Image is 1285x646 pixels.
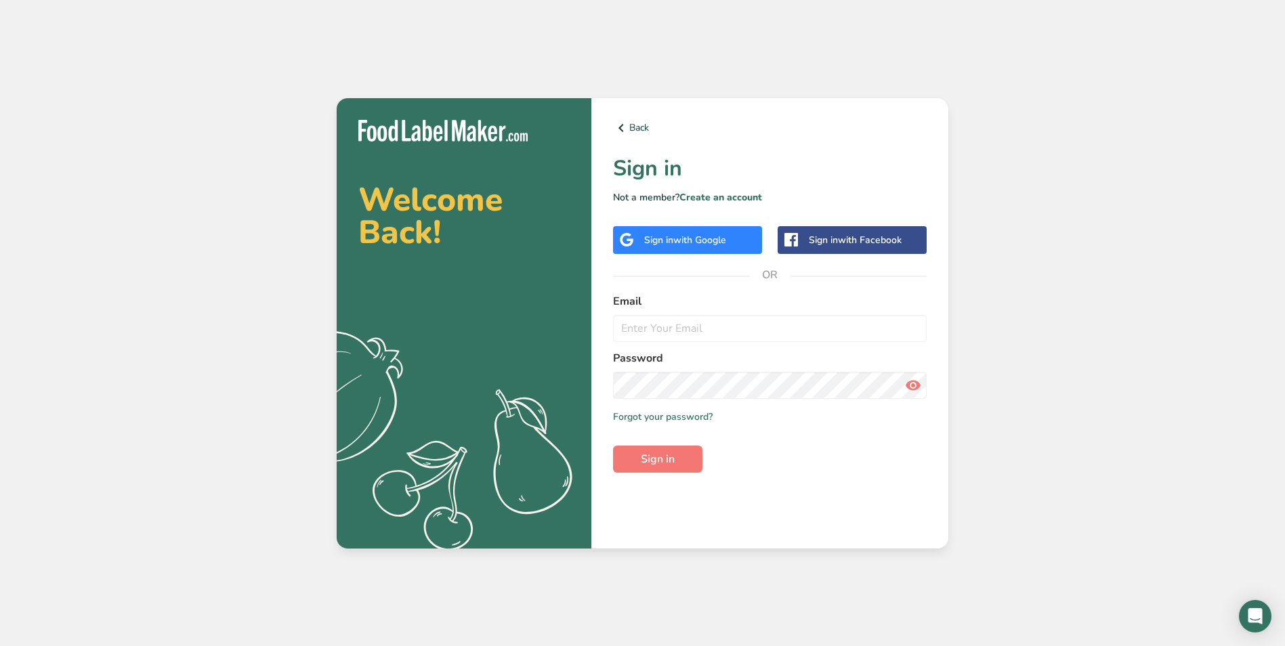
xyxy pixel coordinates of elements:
[679,191,762,204] a: Create an account
[838,234,902,246] span: with Facebook
[358,120,528,142] img: Food Label Maker
[613,446,702,473] button: Sign in
[613,293,927,309] label: Email
[613,152,927,185] h1: Sign in
[641,451,675,467] span: Sign in
[673,234,726,246] span: with Google
[750,255,791,295] span: OR
[613,350,927,366] label: Password
[809,233,902,247] div: Sign in
[613,120,927,136] a: Back
[613,315,927,342] input: Enter Your Email
[644,233,726,247] div: Sign in
[1239,600,1271,632] div: Open Intercom Messenger
[358,184,570,249] h2: Welcome Back!
[613,190,927,204] p: Not a member?
[613,410,713,424] a: Forgot your password?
